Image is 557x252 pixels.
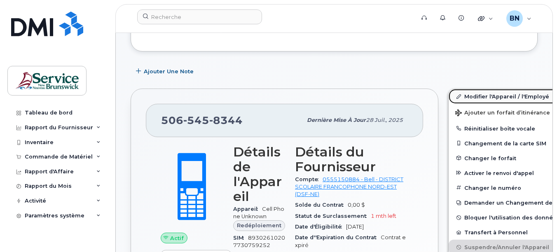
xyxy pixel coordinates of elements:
[295,213,371,219] span: Statut de Surclassement
[209,114,243,126] span: 8344
[137,9,262,24] input: Recherche
[237,222,281,229] span: Redéploiement
[371,213,396,219] span: 1 mth left
[183,114,209,126] span: 545
[233,206,262,212] span: Appareil
[233,206,284,219] span: Cell Phone Unknown
[295,202,348,208] span: Solde du Contrat
[170,234,184,242] span: Actif
[348,202,365,208] span: 0,00 $
[144,68,194,75] span: Ajouter une Note
[233,235,285,248] span: 89302610207730759252
[295,176,323,182] span: Compte
[464,244,549,250] span: Suspendre/Annuler l'Appareil
[233,235,248,241] span: SIM
[472,10,499,27] div: Liens rapides
[464,170,534,176] span: Activer le renvoi d'appel
[510,14,520,23] span: BN
[295,176,403,198] a: 0555150884 - Bell - DISTRICT SCOLAIRE FRANCOPHONE NORD-EST (DSF-NE)
[295,145,408,174] h3: Détails du Fournisseur
[307,117,366,123] span: Dernière mise à jour
[346,224,364,230] span: [DATE]
[464,155,516,161] span: Changer le forfait
[131,64,201,79] button: Ajouter une Note
[501,10,537,27] div: Breau, Nancy (DSF-NE\Comptabilité)
[295,234,381,240] span: Date d''Expiration du Contrat
[366,117,403,123] span: 28 juil., 2025
[295,224,346,230] span: Date d'Éligibilité
[455,110,550,117] span: Ajouter un forfait d’itinérance
[233,145,285,204] h3: Détails de l'Appareil
[295,234,406,248] span: Contrat expiré
[161,114,243,126] span: 506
